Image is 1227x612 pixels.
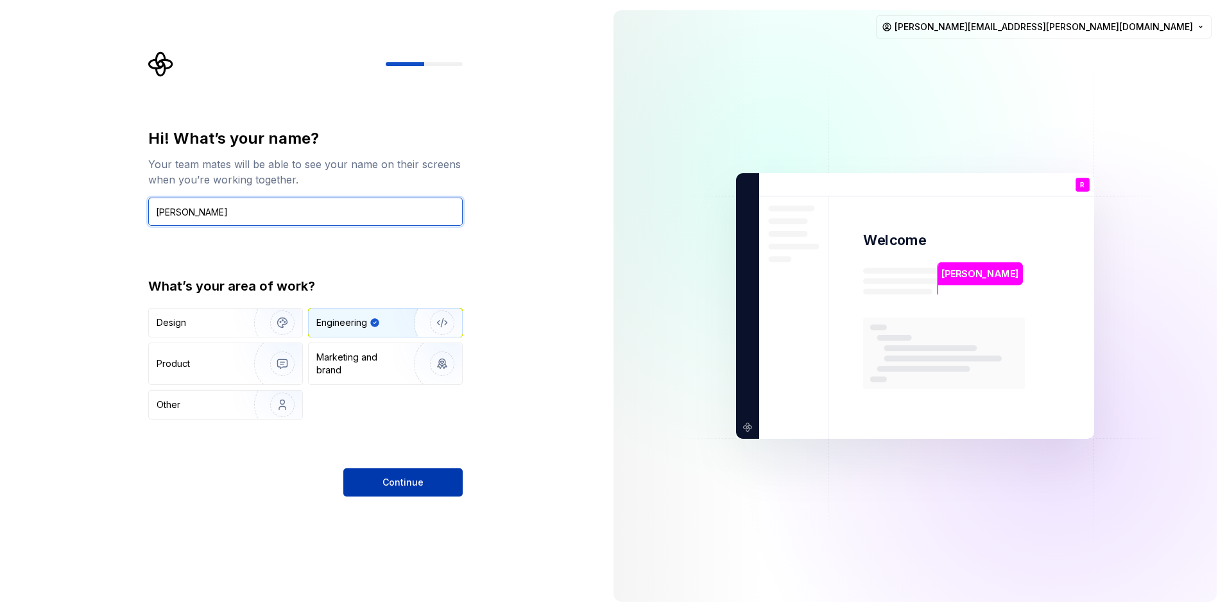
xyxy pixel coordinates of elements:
[157,357,190,370] div: Product
[148,277,463,295] div: What’s your area of work?
[895,21,1193,33] span: [PERSON_NAME][EMAIL_ADDRESS][PERSON_NAME][DOMAIN_NAME]
[148,198,463,226] input: Han Solo
[382,476,424,489] span: Continue
[157,316,186,329] div: Design
[316,351,403,377] div: Marketing and brand
[148,128,463,149] div: Hi! What’s your name?
[876,15,1212,38] button: [PERSON_NAME][EMAIL_ADDRESS][PERSON_NAME][DOMAIN_NAME]
[1080,182,1085,189] p: R
[863,231,926,250] p: Welcome
[316,316,367,329] div: Engineering
[343,468,463,497] button: Continue
[148,157,463,187] div: Your team mates will be able to see your name on their screens when you’re working together.
[941,267,1018,281] p: [PERSON_NAME]
[157,398,180,411] div: Other
[148,51,174,77] svg: Supernova Logo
